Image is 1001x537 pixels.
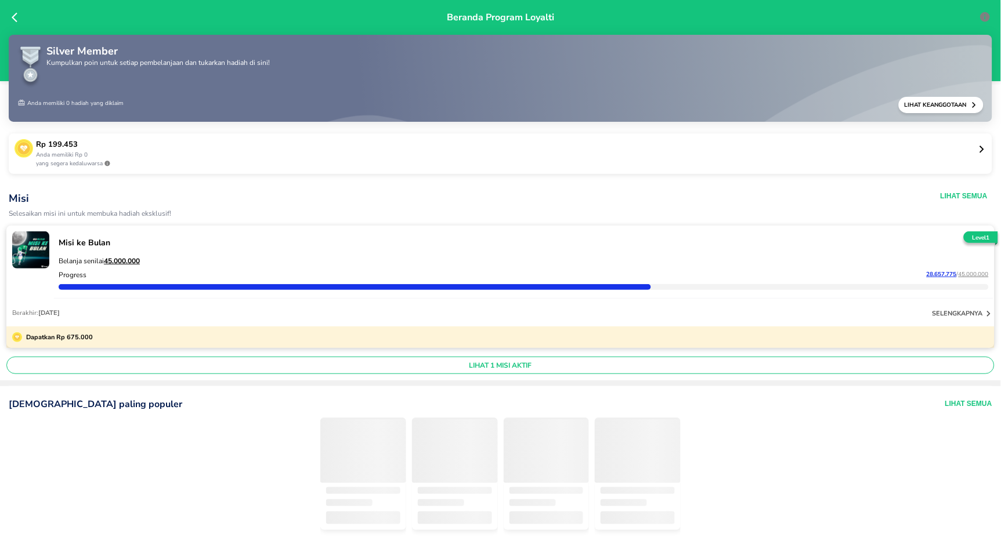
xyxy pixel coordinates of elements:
[595,419,681,483] span: ‌
[601,487,675,494] span: ‌
[447,10,554,72] p: Beranda Program Loyalti
[933,308,995,320] button: selengkapnya
[6,357,995,374] button: LIHAT 1 MISI AKTIF
[957,270,989,278] span: /
[601,511,675,524] span: ‌
[12,231,49,268] img: mission-20469
[9,398,182,411] p: [DEMOGRAPHIC_DATA] paling populer
[46,43,270,59] p: Silver Member
[38,309,60,317] span: [DATE]
[46,59,270,66] p: Kumpulkan poin untuk setiap pembelanjaan dan tukarkan hadiah di sini!
[9,191,742,205] p: Misi
[59,237,989,248] p: Misi ke Bulan
[905,101,971,109] p: Lihat Keanggotaan
[36,151,978,159] p: Anda memiliki Rp 0
[22,332,93,342] p: Dapatkan Rp 675.000
[933,309,983,318] p: selengkapnya
[504,419,590,483] span: ‌
[320,419,406,483] span: ‌
[509,499,556,506] span: ‌
[412,419,498,483] span: ‌
[326,499,373,506] span: ‌
[418,499,464,506] span: ‌
[12,361,989,370] span: LIHAT 1 MISI AKTIF
[601,499,647,506] span: ‌
[104,256,140,266] tcxspan: Call 45.000.000 via 3CX
[59,270,86,280] p: Progress
[509,487,584,494] span: ‌
[326,487,400,494] span: ‌
[959,270,989,278] tcxspan: Call 45.000.000 via 3CX
[17,97,124,113] p: Anda memiliki 0 hadiah yang diklaim
[941,191,988,201] button: Lihat Semua
[962,234,1000,242] p: Level 1
[927,270,957,278] tcxspan: Call 28.657.775 via 3CX
[418,487,492,494] span: ‌
[418,511,492,524] span: ‌
[36,139,978,151] p: Rp 199.453
[945,398,992,411] button: Lihat Semua
[509,511,584,524] span: ‌
[12,309,60,317] p: Berakhir:
[36,159,978,168] p: yang segera kedaluwarsa
[9,210,742,217] p: Selesaikan misi ini untuk membuka hadiah eksklusif!
[326,511,400,524] span: ‌
[59,256,140,266] span: Belanja senilai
